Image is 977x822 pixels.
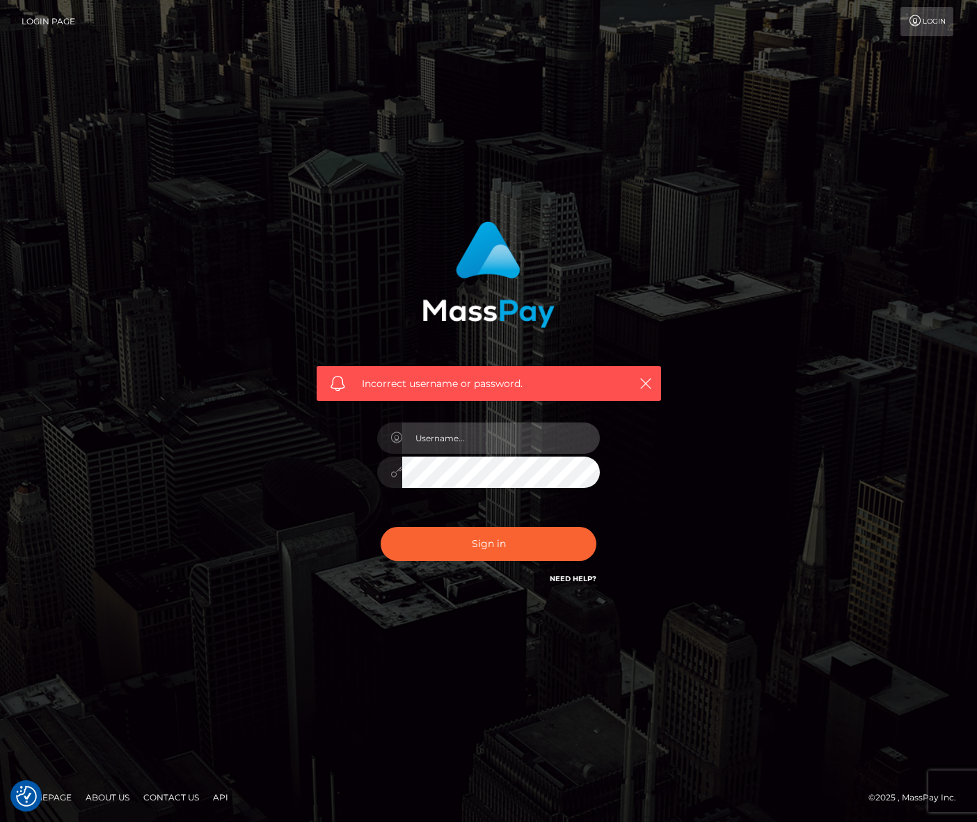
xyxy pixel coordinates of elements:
[138,787,205,808] a: Contact Us
[900,7,953,36] a: Login
[422,221,555,328] img: MassPay Login
[16,786,37,807] button: Consent Preferences
[22,7,75,36] a: Login Page
[207,787,234,808] a: API
[15,787,77,808] a: Homepage
[362,377,616,391] span: Incorrect username or password.
[16,786,37,807] img: Revisit consent button
[550,574,596,583] a: Need Help?
[381,527,596,561] button: Sign in
[868,790,967,805] div: © 2025 , MassPay Inc.
[402,422,600,454] input: Username...
[80,787,135,808] a: About Us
